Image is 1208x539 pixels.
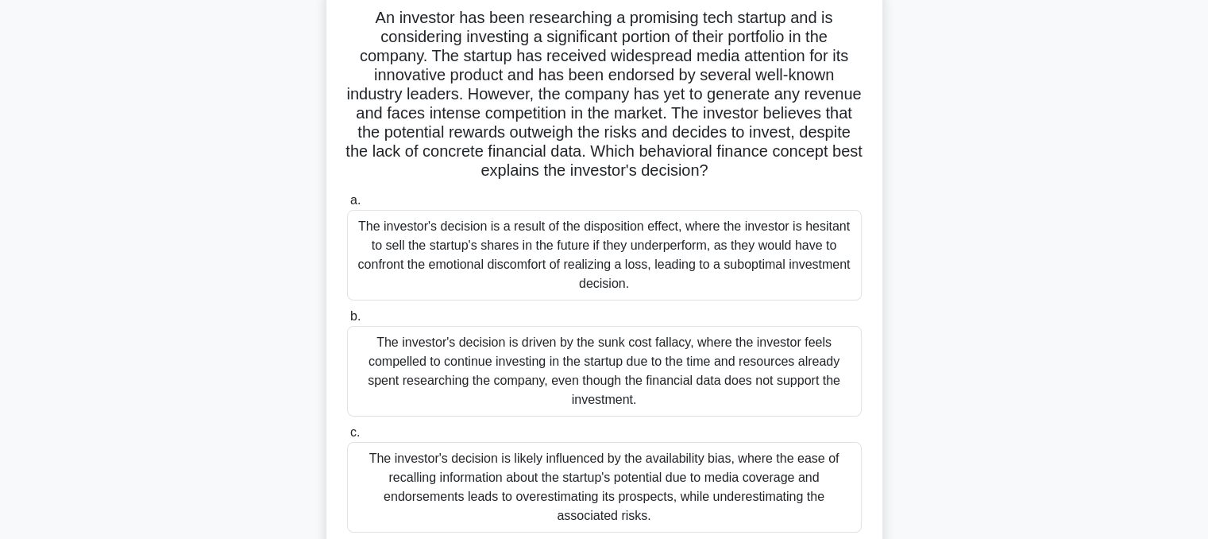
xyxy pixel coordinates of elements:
[350,425,360,439] span: c.
[345,8,863,181] h5: An investor has been researching a promising tech startup and is considering investing a signific...
[347,326,862,417] div: The investor's decision is driven by the sunk cost fallacy, where the investor feels compelled to...
[350,309,361,323] span: b.
[347,442,862,533] div: The investor's decision is likely influenced by the availability bias, where the ease of recallin...
[347,210,862,301] div: The investor's decision is a result of the disposition effect, where the investor is hesitant to ...
[350,193,361,207] span: a.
